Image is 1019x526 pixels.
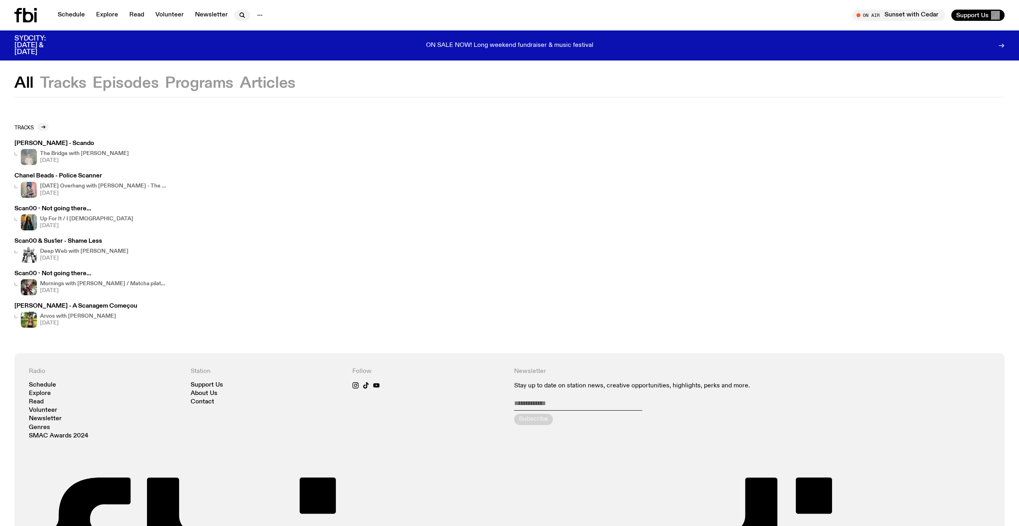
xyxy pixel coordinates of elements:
a: Scan00 - Not going there...Ify - a Brown Skin girl with black braided twists, looking up to the s... [14,206,133,230]
a: Tracks [14,123,49,131]
a: SMAC Awards 2024 [29,433,88,439]
h4: Mornings with [PERSON_NAME] / Matcha pilates in [GEOGRAPHIC_DATA] before Labubu rave [40,281,168,286]
img: Mara stands in front of a frosted glass wall wearing a cream coloured t-shirt and black glasses. ... [21,149,37,165]
img: A high angle 0.5x selfie of Jim in the studio. [21,279,37,295]
a: Explore [91,10,123,21]
a: Scan00 & Sus1er - Shame LessDeep Web with [PERSON_NAME][DATE] [14,238,129,263]
img: collage of a pastel set with pink curtains and harrie hastings head on a body in a grey suit [21,182,37,198]
a: Newsletter [190,10,233,21]
a: About Us [191,391,217,397]
button: Subscribe [514,414,553,425]
a: Newsletter [29,416,62,422]
a: [PERSON_NAME] - A Scanagem ComeçouLizzie Bowles is sitting in a bright green field of grass, with... [14,303,137,328]
button: All [14,76,34,91]
h4: Up For It / I [DEMOGRAPHIC_DATA] [40,216,133,222]
button: Tracks [40,76,86,91]
h3: Chanel Beads - Police Scanner [14,173,168,179]
a: Genres [29,425,50,431]
span: [DATE] [40,191,168,196]
h3: Scan00 & Sus1er - Shame Less [14,238,129,244]
h3: [PERSON_NAME] - Scando [14,141,129,147]
a: Volunteer [29,407,57,413]
a: Schedule [53,10,90,21]
span: [DATE] [40,256,129,261]
p: ON SALE NOW! Long weekend fundraiser & music festival [426,42,593,49]
span: [DATE] [40,320,116,326]
span: Support Us [956,12,989,19]
a: Contact [191,399,214,405]
a: Scan00 - Not going there...A high angle 0.5x selfie of Jim in the studio.Mornings with [PERSON_NA... [14,271,168,295]
h4: Follow [352,368,504,375]
button: Support Us [951,10,1005,21]
h2: Tracks [14,124,34,130]
button: Articles [240,76,295,91]
h3: Scan00 - Not going there... [14,206,133,212]
a: Support Us [191,382,223,388]
h4: Deep Web with [PERSON_NAME] [40,249,129,254]
h4: Arvos with [PERSON_NAME] [40,314,116,319]
button: Programs [165,76,233,91]
h4: Newsletter [514,368,828,375]
h4: Station [191,368,343,375]
img: Lizzie Bowles is sitting in a bright green field of grass, with dark sunglasses and a black top. ... [21,312,37,328]
a: [PERSON_NAME] - ScandoMara stands in front of a frosted glass wall wearing a cream coloured t-shi... [14,141,129,165]
a: Read [29,399,44,405]
h3: SYDCITY: [DATE] & [DATE] [14,35,66,56]
button: On AirSunset with Cedar [852,10,945,21]
a: Read [125,10,149,21]
img: Ify - a Brown Skin girl with black braided twists, looking up to the side with her tongue stickin... [21,214,37,230]
h4: Radio [29,368,181,375]
a: Schedule [29,382,56,388]
h4: [DATE] Overhang with [PERSON_NAME] - The Day of Versatile Signature [40,183,168,189]
button: Episodes [92,76,159,91]
span: [DATE] [40,223,133,228]
a: Chanel Beads - Police Scannercollage of a pastel set with pink curtains and harrie hastings head ... [14,173,168,198]
p: Stay up to date on station news, creative opportunities, highlights, perks and more. [514,382,828,390]
span: [DATE] [40,158,129,163]
a: Volunteer [151,10,189,21]
h3: Scan00 - Not going there... [14,271,168,277]
h3: [PERSON_NAME] - A Scanagem Começou [14,303,137,309]
a: Explore [29,391,51,397]
span: [DATE] [40,288,168,293]
h4: The Bridge with [PERSON_NAME] [40,151,129,156]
